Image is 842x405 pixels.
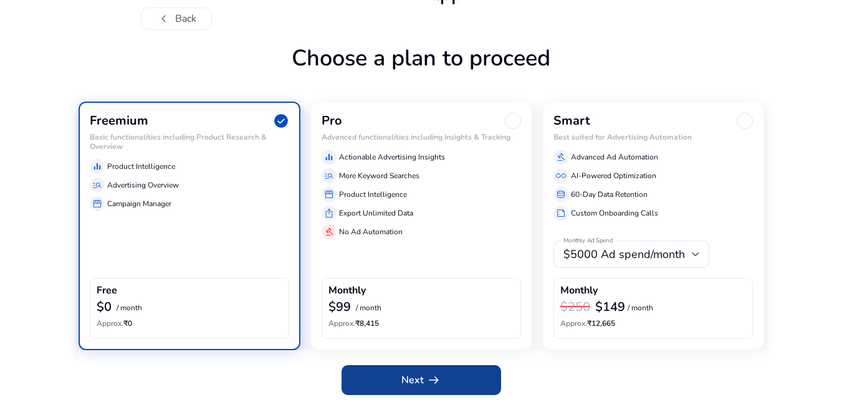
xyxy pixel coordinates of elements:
[324,152,334,162] span: equalizer
[97,319,282,328] h6: ₹0
[324,208,334,218] span: ios_share
[563,247,685,262] span: $5000 Ad spend/month
[92,199,102,209] span: storefront
[595,298,625,315] b: $149
[339,226,403,237] p: No Ad Automation
[556,152,566,162] span: gavel
[339,151,445,163] p: Actionable Advertising Insights
[97,318,123,328] span: Approx.
[571,207,658,219] p: Custom Onboarding Calls
[117,304,142,312] p: / month
[90,133,289,151] h6: Basic functionalities including Product Research & Overview
[328,318,355,328] span: Approx.
[571,151,658,163] p: Advanced Ad Automation
[553,113,590,128] h3: Smart
[97,285,117,297] h4: Free
[322,113,342,128] h3: Pro
[107,198,171,209] p: Campaign Manager
[339,170,419,181] p: More Keyword Searches
[92,180,102,190] span: manage_search
[156,11,171,26] span: chevron_left
[107,161,175,172] p: Product Intelligence
[556,189,566,199] span: database
[107,179,179,191] p: Advertising Overview
[328,285,366,297] h4: Monthly
[560,319,746,328] h6: ₹12,665
[92,161,102,171] span: equalizer
[141,7,212,30] button: chevron_leftBack
[324,171,334,181] span: manage_search
[628,304,653,312] p: / month
[324,189,334,199] span: storefront
[553,133,753,141] h6: Best suited for Advertising Automation
[560,318,587,328] span: Approx.
[426,373,441,388] span: arrow_right_alt
[339,189,407,200] p: Product Intelligence
[328,298,351,315] b: $99
[79,45,764,102] h1: Choose a plan to proceed
[556,171,566,181] span: all_inclusive
[90,113,148,128] h3: Freemium
[560,285,598,297] h4: Monthly
[339,207,413,219] p: Export Unlimited Data
[97,298,112,315] b: $0
[571,170,656,181] p: AI-Powered Optimization
[342,365,501,395] button: Nextarrow_right_alt
[356,304,381,312] p: / month
[328,319,514,328] h6: ₹8,415
[401,373,441,388] span: Next
[571,189,648,200] p: 60-Day Data Retention
[556,208,566,218] span: summarize
[324,227,334,237] span: gavel
[563,237,613,245] mat-label: Monthly Ad Spend
[273,113,289,129] span: check_circle
[560,300,590,315] h3: $250
[322,133,521,141] h6: Advanced functionalities including Insights & Tracking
